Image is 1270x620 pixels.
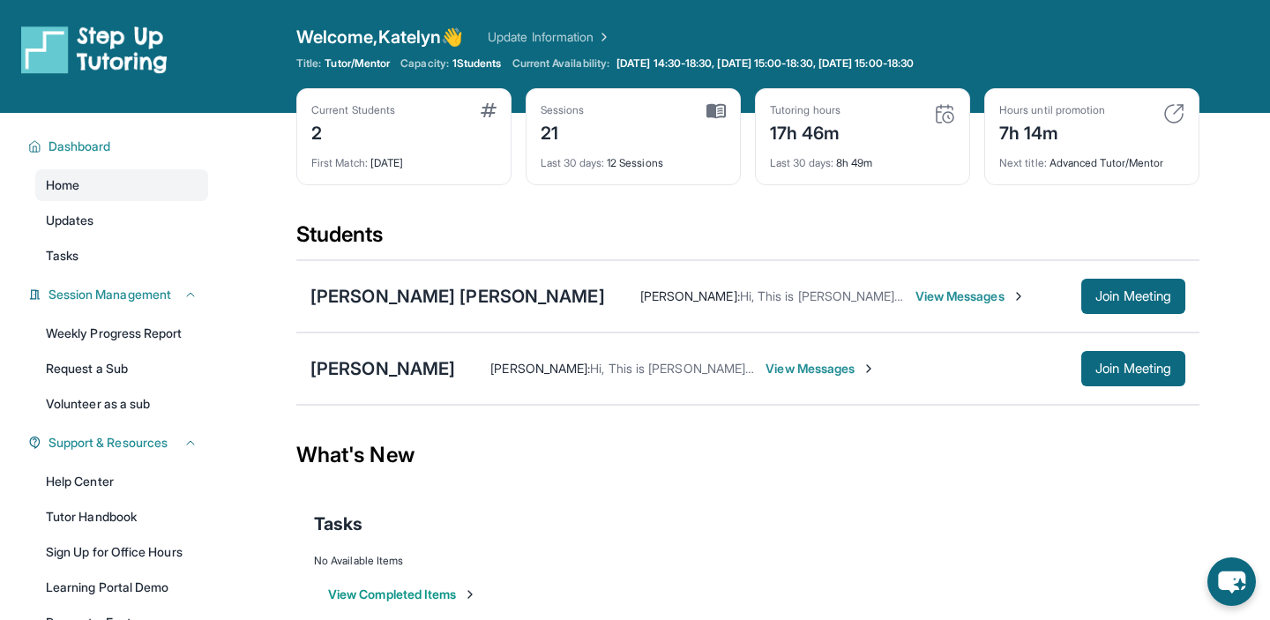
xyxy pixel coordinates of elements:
a: Sign Up for Office Hours [35,536,208,568]
a: Tasks [35,240,208,272]
a: Updates [35,205,208,236]
span: Updates [46,212,94,229]
img: logo [21,25,168,74]
span: First Match : [311,156,368,169]
span: Last 30 days : [770,156,833,169]
div: [PERSON_NAME] [PERSON_NAME] [310,284,605,309]
div: Students [296,220,1199,259]
img: Chevron Right [594,28,611,46]
a: Weekly Progress Report [35,317,208,349]
span: Last 30 days : [541,156,604,169]
span: Tutor/Mentor [325,56,390,71]
span: Welcome, Katelyn 👋 [296,25,463,49]
div: Tutoring hours [770,103,840,117]
span: Join Meeting [1095,291,1171,302]
button: Join Meeting [1081,279,1185,314]
span: View Messages [766,360,876,377]
img: card [1163,103,1184,124]
span: Dashboard [49,138,111,155]
div: 2 [311,117,395,146]
span: Next title : [999,156,1047,169]
a: Home [35,169,208,201]
div: [DATE] [311,146,497,170]
img: card [934,103,955,124]
div: 7h 14m [999,117,1105,146]
span: [DATE] 14:30-18:30, [DATE] 15:00-18:30, [DATE] 15:00-18:30 [616,56,914,71]
img: Chevron-Right [862,362,876,376]
button: Support & Resources [41,434,198,452]
div: Hours until promotion [999,103,1105,117]
img: Chevron-Right [1012,289,1026,303]
a: Update Information [488,28,611,46]
div: 12 Sessions [541,146,726,170]
span: Join Meeting [1095,363,1171,374]
span: Capacity: [400,56,449,71]
div: No Available Items [314,554,1182,568]
span: Tasks [314,512,362,536]
div: 17h 46m [770,117,840,146]
div: 21 [541,117,585,146]
img: card [481,103,497,117]
a: [DATE] 14:30-18:30, [DATE] 15:00-18:30, [DATE] 15:00-18:30 [613,56,917,71]
button: Session Management [41,286,198,303]
span: Tasks [46,247,78,265]
button: chat-button [1207,557,1256,606]
a: Volunteer as a sub [35,388,208,420]
button: View Completed Items [328,586,477,603]
span: View Messages [915,288,1026,305]
div: 8h 49m [770,146,955,170]
div: Sessions [541,103,585,117]
span: Support & Resources [49,434,168,452]
span: [PERSON_NAME] : [490,361,590,376]
span: Home [46,176,79,194]
div: [PERSON_NAME] [310,356,455,381]
span: Session Management [49,286,171,303]
span: [PERSON_NAME] : [640,288,740,303]
button: Dashboard [41,138,198,155]
a: Learning Portal Demo [35,571,208,603]
img: card [706,103,726,119]
button: Join Meeting [1081,351,1185,386]
span: Current Availability: [512,56,609,71]
span: 1 Students [452,56,502,71]
div: Current Students [311,103,395,117]
span: Title: [296,56,321,71]
a: Tutor Handbook [35,501,208,533]
div: What's New [296,416,1199,494]
a: Help Center [35,466,208,497]
div: Advanced Tutor/Mentor [999,146,1184,170]
a: Request a Sub [35,353,208,385]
